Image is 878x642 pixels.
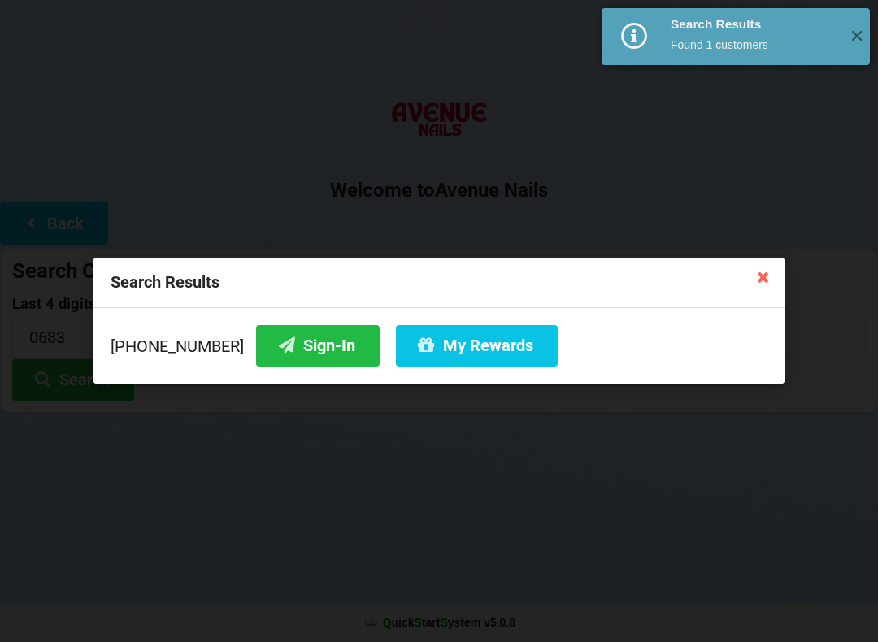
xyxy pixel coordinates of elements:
div: Found 1 customers [671,37,837,53]
button: My Rewards [396,325,558,367]
button: Sign-In [256,325,380,367]
div: Search Results [671,16,837,33]
div: Search Results [93,258,785,308]
div: [PHONE_NUMBER] [111,325,767,367]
